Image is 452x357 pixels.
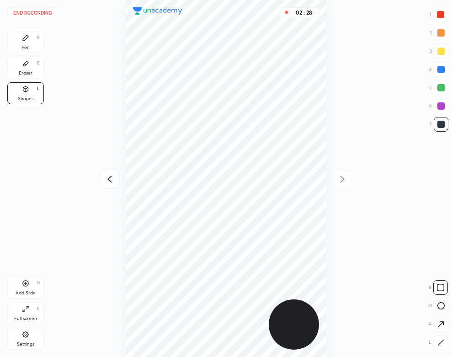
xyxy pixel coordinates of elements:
div: 2 [430,26,448,40]
div: L [429,335,448,350]
div: O [428,298,448,313]
div: L [37,86,40,91]
div: Settings [17,342,34,346]
div: Pen [21,45,30,50]
div: A [429,317,448,331]
button: End recording [7,7,58,18]
div: F [37,306,40,311]
div: 6 [429,99,448,113]
div: E [37,61,40,65]
div: 3 [430,44,448,59]
div: 02 : 28 [293,10,315,16]
div: 1 [430,7,448,22]
div: Full screen [14,316,37,321]
div: 7 [430,117,448,132]
div: Shapes [18,96,33,101]
div: 4 [429,62,448,77]
div: Add Slide [16,291,36,295]
div: P [37,35,40,40]
div: R [429,280,448,295]
div: 5 [429,80,448,95]
img: logo.38c385cc.svg [133,7,182,15]
div: Eraser [19,71,32,75]
div: H [37,281,40,285]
